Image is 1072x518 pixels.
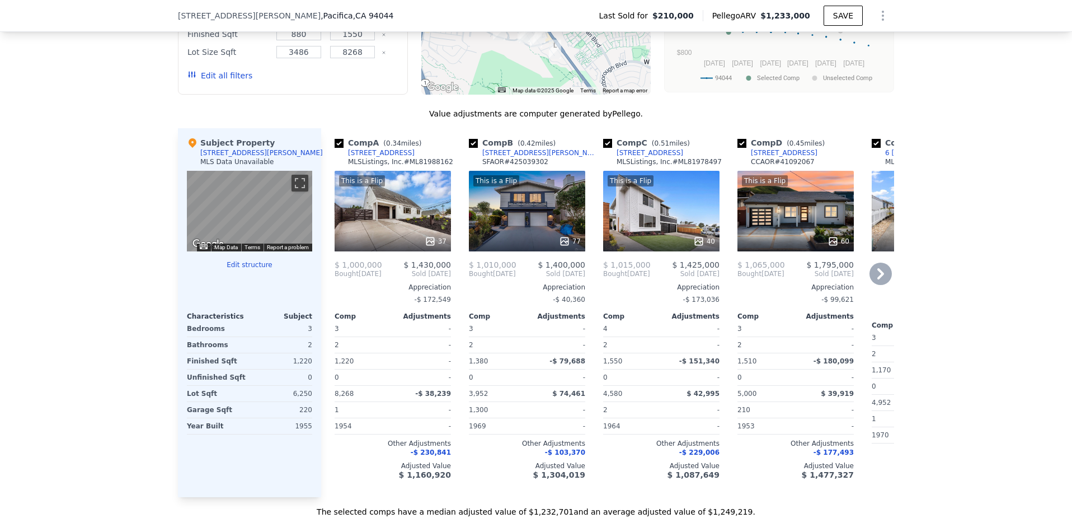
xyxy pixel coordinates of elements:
[482,148,599,157] div: [STREET_ADDRESS][PERSON_NAME]
[737,269,784,278] div: [DATE]
[382,32,386,37] button: Clear
[872,415,876,423] span: 1
[872,366,891,374] span: 1,170
[187,137,275,148] div: Subject Property
[687,390,720,398] span: $ 42,995
[679,449,720,456] span: -$ 229,006
[190,237,227,251] img: Google
[679,357,720,365] span: -$ 151,340
[200,148,323,157] div: [STREET_ADDRESS][PERSON_NAME]
[395,402,451,418] div: -
[737,418,793,434] div: 1953
[751,157,815,166] div: CCAOR # 41092067
[824,6,863,26] button: SAVE
[872,301,988,316] div: -
[187,321,247,337] div: Bedrooms
[187,44,270,60] div: Lot Size Sqft
[469,439,585,448] div: Other Adjustments
[339,175,385,186] div: This is a Flip
[603,87,647,94] a: Report a map error
[200,157,274,166] div: MLS Data Unavailable
[527,312,585,321] div: Adjustments
[187,386,247,402] div: Lot Sqft
[187,260,312,269] button: Edit structure
[751,148,817,157] div: [STREET_ADDRESS]
[737,390,756,398] span: 5,000
[469,260,516,269] span: $ 1,010,000
[513,139,560,147] span: ( miles)
[814,357,854,365] span: -$ 180,099
[603,390,622,398] span: 4,580
[379,139,426,147] span: ( miles)
[424,80,461,95] img: Google
[252,370,312,385] div: 0
[664,370,720,385] div: -
[603,337,659,353] div: 2
[789,139,805,147] span: 0.45
[815,59,836,67] text: [DATE]
[737,374,742,381] span: 0
[267,244,309,250] a: Report a problem
[737,312,796,321] div: Comp
[469,148,599,157] a: [STREET_ADDRESS][PERSON_NAME]
[608,175,653,186] div: This is a Flip
[393,312,451,321] div: Adjustments
[796,312,854,321] div: Adjustments
[469,357,488,365] span: 1,380
[872,137,962,148] div: Comp E
[395,353,451,369] div: -
[603,406,608,414] span: 2
[760,59,781,67] text: [DATE]
[806,260,854,269] span: $ 1,795,000
[664,321,720,337] div: -
[252,353,312,369] div: 1,220
[603,137,694,148] div: Comp C
[321,10,393,21] span: , Pacifica
[798,337,854,353] div: -
[498,87,506,92] button: Keyboard shortcuts
[335,390,354,398] span: 8,268
[552,390,585,398] span: $ 74,461
[245,244,260,250] a: Terms
[549,40,561,59] div: 690 Heather Ct
[187,26,270,42] div: Finished Sqft
[482,157,548,166] div: SFAOR # 425039302
[737,137,829,148] div: Comp D
[403,260,451,269] span: $ 1,430,000
[798,321,854,337] div: -
[559,236,581,247] div: 77
[603,461,720,470] div: Adjusted Value
[664,402,720,418] div: -
[798,402,854,418] div: -
[872,4,894,27] button: Show Options
[187,70,252,81] button: Edit all filters
[603,269,650,278] div: [DATE]
[516,269,585,278] span: Sold [DATE]
[683,296,720,304] span: -$ 173,036
[469,374,473,381] span: 0
[469,283,585,292] div: Appreciation
[652,10,694,21] span: $210,000
[712,10,761,21] span: Pellego ARV
[827,236,849,247] div: 60
[737,439,854,448] div: Other Adjustments
[782,139,829,147] span: ( miles)
[737,269,761,278] span: Bought
[469,418,525,434] div: 1969
[814,449,854,456] span: -$ 177,493
[647,139,694,147] span: ( miles)
[518,23,530,42] div: 587 Manor Dr
[872,321,930,330] div: Comp
[715,74,732,82] text: 94044
[473,175,519,186] div: This is a Flip
[823,74,872,82] text: Unselected Comp
[178,497,894,517] div: The selected comps have a median adjusted value of $1,232,701 and an average adjusted value of $1...
[335,357,354,365] span: 1,220
[580,87,596,94] a: Terms
[704,59,725,67] text: [DATE]
[335,461,451,470] div: Adjusted Value
[549,357,585,365] span: -$ 79,688
[529,402,585,418] div: -
[529,370,585,385] div: -
[469,461,585,470] div: Adjusted Value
